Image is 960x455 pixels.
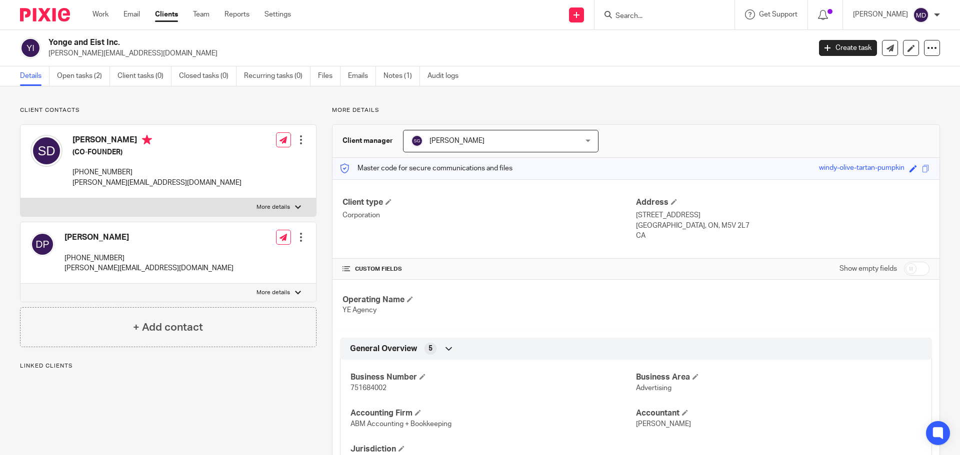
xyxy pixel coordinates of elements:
h2: Yonge and Eist Inc. [48,37,653,48]
p: [GEOGRAPHIC_DATA], ON, M5V 2L7 [636,221,929,231]
p: More details [256,289,290,297]
a: Work [92,9,108,19]
h4: [PERSON_NAME] [64,232,233,243]
p: Corporation [342,210,636,220]
label: Show empty fields [839,264,897,274]
span: [PERSON_NAME] [429,137,484,144]
a: Reports [224,9,249,19]
p: [STREET_ADDRESS] [636,210,929,220]
a: Clients [155,9,178,19]
h3: Client manager [342,136,393,146]
span: [PERSON_NAME] [636,421,691,428]
p: Client contacts [20,106,316,114]
p: CA [636,231,929,241]
h4: Jurisdiction [350,444,636,455]
h4: Operating Name [342,295,636,305]
a: Files [318,66,340,86]
a: Email [123,9,140,19]
h4: + Add contact [133,320,203,335]
h4: CUSTOM FIELDS [342,265,636,273]
p: [PHONE_NUMBER] [72,167,241,177]
img: svg%3E [30,135,62,167]
img: svg%3E [20,37,41,58]
span: 751684002 [350,385,386,392]
img: svg%3E [30,232,54,256]
a: Open tasks (2) [57,66,110,86]
div: windy-olive-tartan-pumpkin [819,163,904,174]
img: svg%3E [913,7,929,23]
img: svg%3E [411,135,423,147]
a: Notes (1) [383,66,420,86]
a: Settings [264,9,291,19]
h4: Business Area [636,372,921,383]
a: Team [193,9,209,19]
span: Advertising [636,385,671,392]
p: Linked clients [20,362,316,370]
p: [PERSON_NAME][EMAIL_ADDRESS][DOMAIN_NAME] [72,178,241,188]
input: Search [614,12,704,21]
p: [PHONE_NUMBER] [64,253,233,263]
a: Client tasks (0) [117,66,171,86]
img: Pixie [20,8,70,21]
p: More details [256,203,290,211]
h4: Client type [342,197,636,208]
h4: Address [636,197,929,208]
span: 5 [428,344,432,354]
a: Recurring tasks (0) [244,66,310,86]
h4: [PERSON_NAME] [72,135,241,147]
span: Get Support [759,11,797,18]
a: Emails [348,66,376,86]
span: General Overview [350,344,417,354]
a: Create task [819,40,877,56]
i: Primary [142,135,152,145]
p: Master code for secure communications and files [340,163,512,173]
span: ABM Accounting + Bookkeeping [350,421,451,428]
h4: Business Number [350,372,636,383]
a: Details [20,66,49,86]
span: YE Agency [342,307,376,314]
h5: (CO-FOUNDER) [72,147,241,157]
h4: Accounting Firm [350,408,636,419]
a: Audit logs [427,66,466,86]
p: [PERSON_NAME] [853,9,908,19]
p: [PERSON_NAME][EMAIL_ADDRESS][DOMAIN_NAME] [48,48,804,58]
h4: Accountant [636,408,921,419]
p: [PERSON_NAME][EMAIL_ADDRESS][DOMAIN_NAME] [64,263,233,273]
p: More details [332,106,940,114]
a: Closed tasks (0) [179,66,236,86]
